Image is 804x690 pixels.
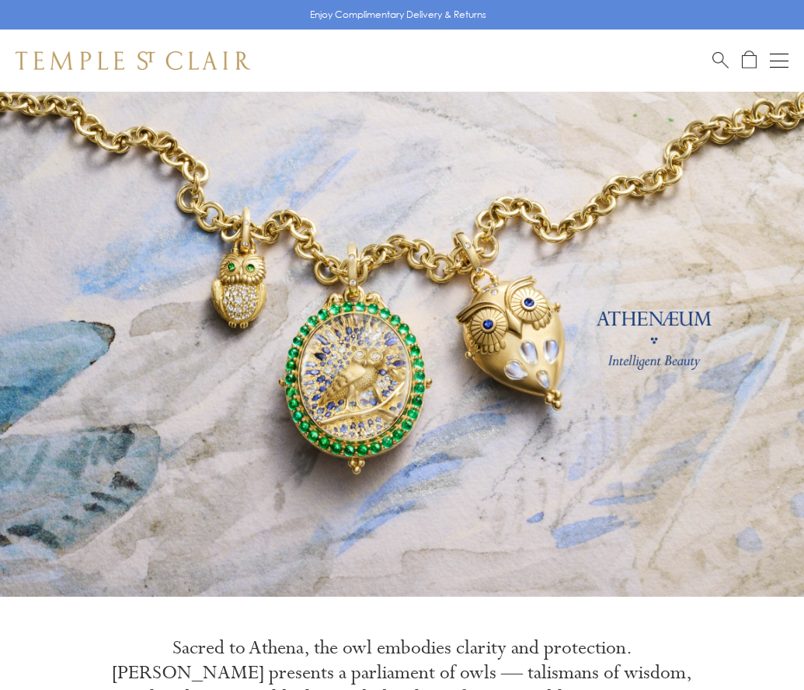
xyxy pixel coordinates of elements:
button: Open navigation [770,51,788,70]
p: Enjoy Complimentary Delivery & Returns [310,7,486,23]
a: Search [712,51,729,70]
a: Open Shopping Bag [742,51,757,70]
img: Temple St. Clair [16,51,250,70]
